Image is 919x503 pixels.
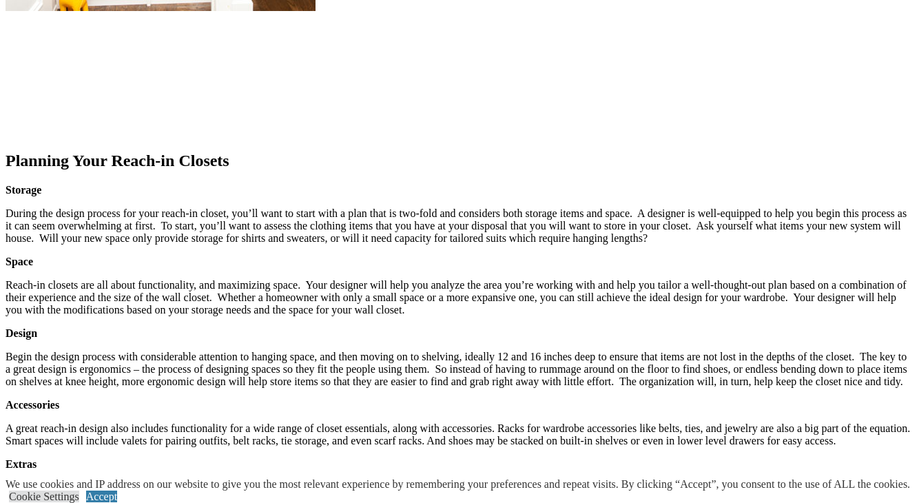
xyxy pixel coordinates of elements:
[6,458,37,470] strong: Extras
[6,422,913,447] p: A great reach-in design also includes functionality for a wide range of closet essentials, along ...
[6,351,913,388] p: Begin the design process with considerable attention to hanging space, and then moving on to shel...
[86,491,117,502] a: Accept
[6,256,33,267] strong: Space
[6,478,910,491] div: We use cookies and IP address on our website to give you the most relevant experience by remember...
[6,327,37,339] strong: Design
[6,279,913,316] p: Reach-in closets are all about functionality, and maximizing space. Your designer will help you a...
[6,207,913,245] p: During the design process for your reach-in closet, you’ll want to start with a plan that is two-...
[6,152,913,170] h2: Planning Your Reach-in Closets
[9,491,79,502] a: Cookie Settings
[6,399,59,411] strong: Accessories
[6,184,41,196] strong: Storage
